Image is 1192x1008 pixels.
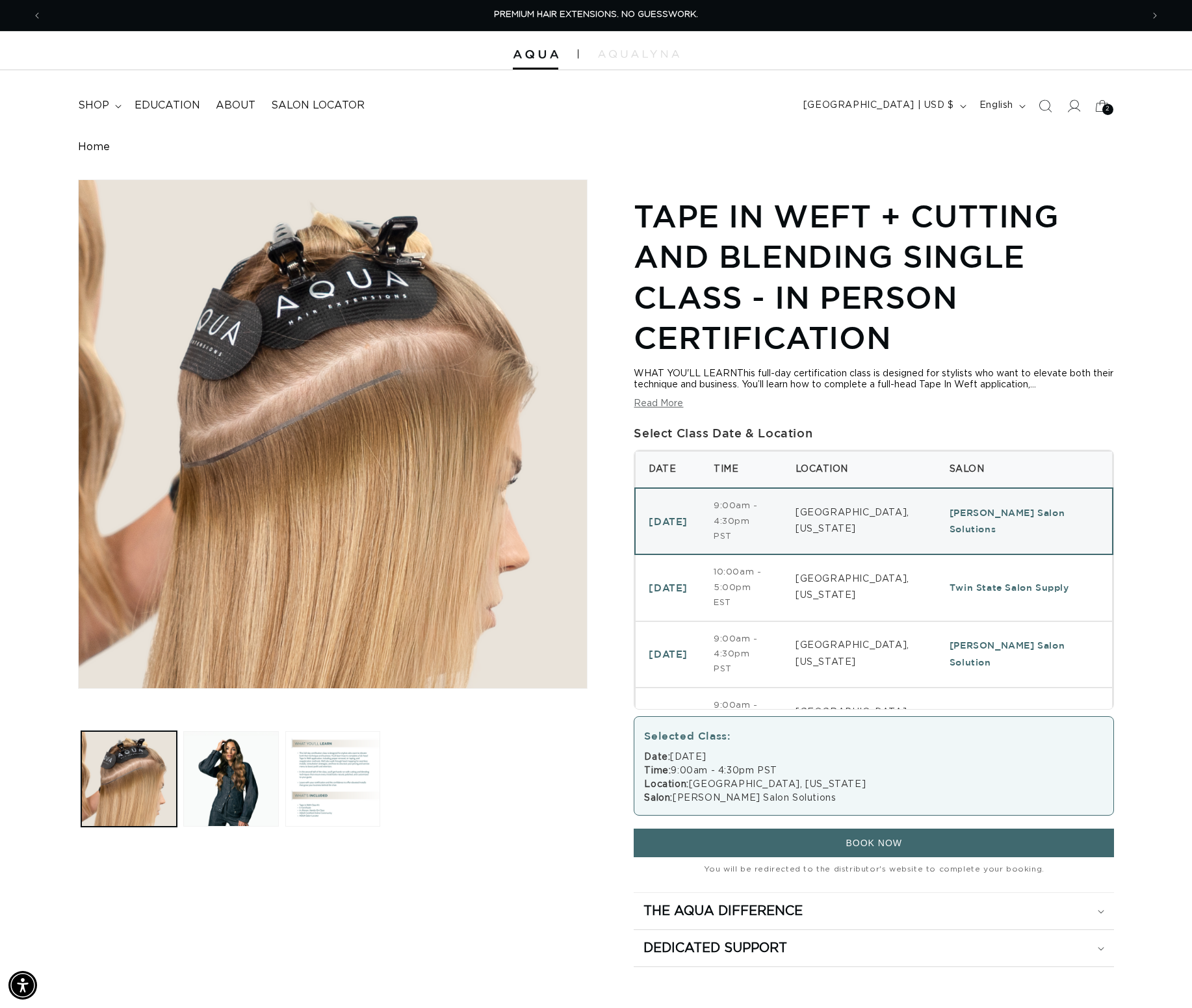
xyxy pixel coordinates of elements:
td: 10:00am - 5:00pm EST [701,554,783,621]
h2: Dedicated Support [643,940,787,957]
span: Education [135,99,200,112]
span: shop [78,99,109,112]
td: 9:00am - 4:30 PM PST [701,688,783,754]
button: [GEOGRAPHIC_DATA] | USD $ [796,94,972,118]
button: Next announcement [1141,3,1169,28]
span: English [979,99,1013,112]
strong: Date: [644,753,670,762]
span: BOOK NOW [846,838,902,848]
summary: The Aqua Difference [634,893,1114,929]
a: Education [127,91,208,120]
h2: The Aqua Difference [643,903,803,920]
button: English [972,94,1031,118]
div: WHAT YOU'LL LEARNThis full-day certification class is designed for stylists who want to elevate b... [634,368,1114,391]
th: Time [701,451,783,488]
th: Salon [937,451,1113,488]
strong: Time: [644,766,671,775]
iframe: Chat Widget [1127,946,1192,1008]
td: [GEOGRAPHIC_DATA], [US_STATE] [783,621,937,688]
h1: Tape In Weft + Cutting and Blending Single Class - In Person Certification [634,196,1114,358]
a: About [208,91,263,120]
div: Select Class Date & Location [634,422,1114,443]
span: [GEOGRAPHIC_DATA] | USD $ [803,99,954,112]
td: [PERSON_NAME] Salon Solutions [937,488,1113,554]
span: Salon Locator [271,99,365,112]
media-gallery: Gallery Viewer [78,179,588,830]
summary: Search [1031,92,1059,120]
summary: Dedicated Support [634,930,1114,966]
td: Twin State Salon Supply [937,554,1113,621]
strong: Salon: [644,794,673,803]
button: Load image 3 in gallery view [285,731,381,827]
summary: shop [70,91,127,120]
span: About [216,99,255,112]
a: Home [78,141,110,153]
img: Aqua Hair Extensions [513,50,558,59]
td: [PERSON_NAME] Salon Solution [937,621,1113,688]
a: Salon Locator [263,91,372,120]
button: Load image 2 in gallery view [183,731,279,827]
td: 9:00am - 4:30pm PST [701,621,783,688]
nav: breadcrumbs [78,141,1114,153]
td: [DATE] [635,554,701,621]
button: Load image 1 in gallery view [81,731,177,827]
small: You will be redirected to the distributor's website to complete your booking. [634,862,1114,877]
td: [DATE] [635,621,701,688]
td: [PERSON_NAME] Salon Solutions [937,688,1113,754]
strong: Location: [644,780,688,789]
span: 2 [1106,104,1110,115]
div: [DATE] 9:00am - 4:30pm PST [GEOGRAPHIC_DATA], [US_STATE] [PERSON_NAME] Salon Solutions [644,751,1104,805]
span: PREMIUM HAIR EXTENSIONS. NO GUESSWORK. [494,10,698,19]
td: [GEOGRAPHIC_DATA], [US_STATE] [783,688,937,754]
th: Date [635,451,701,488]
td: [GEOGRAPHIC_DATA], [US_STATE] [783,554,937,621]
button: Read More [634,398,683,409]
button: Previous announcement [23,3,51,28]
th: Location [783,451,937,488]
td: [DATE] [635,488,701,554]
img: aqualyna.com [598,50,679,58]
td: [DATE] [635,688,701,754]
td: [GEOGRAPHIC_DATA], [US_STATE] [783,488,937,554]
button: BOOK NOW [634,829,1114,857]
div: Accessibility Menu [8,971,37,1000]
div: Selected Class: [644,727,1104,745]
td: 9:00am - 4:30pm PST [701,488,783,554]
